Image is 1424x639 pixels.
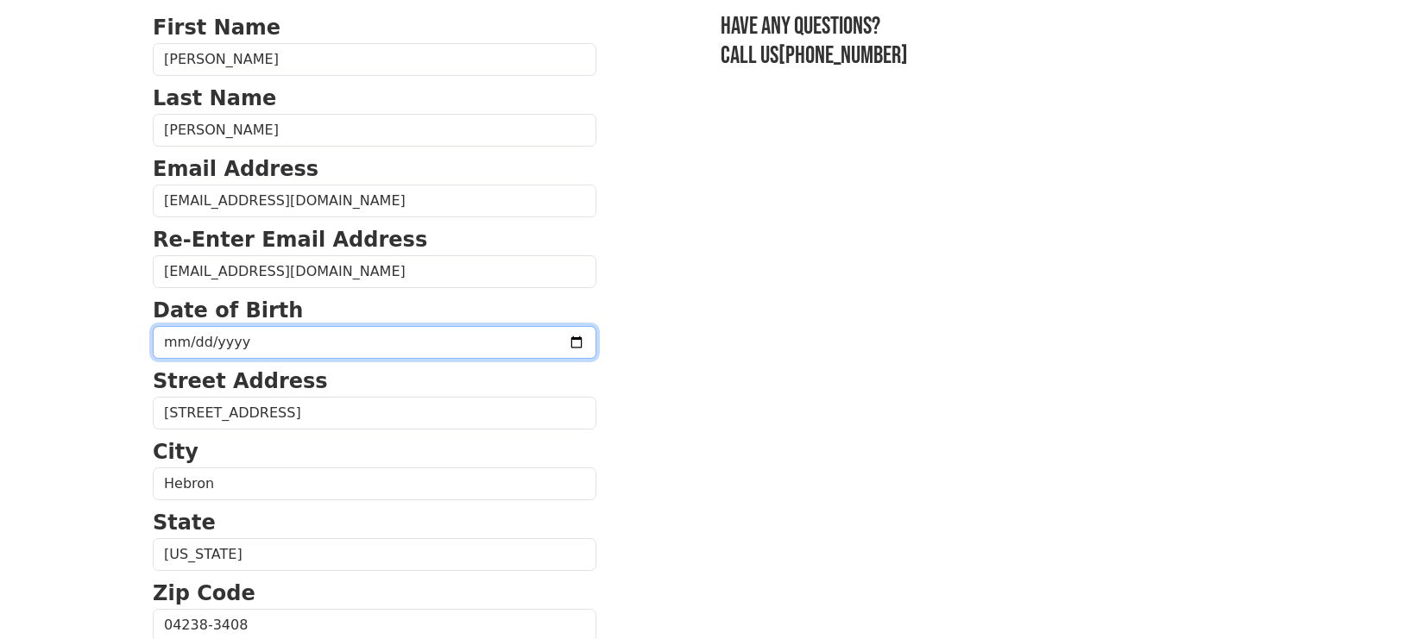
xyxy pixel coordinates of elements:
strong: Street Address [153,369,328,393]
input: Email Address [153,185,596,217]
strong: Zip Code [153,581,255,605]
input: Street Address [153,397,596,429]
input: City [153,467,596,500]
strong: Email Address [153,157,318,181]
a: [PHONE_NUMBER] [778,41,908,70]
strong: Re-Enter Email Address [153,228,427,252]
input: Last Name [153,114,596,147]
h3: Have any questions? [721,12,1271,41]
input: Re-Enter Email Address [153,255,596,288]
strong: State [153,511,216,535]
strong: First Name [153,16,280,40]
h3: Call us [721,41,1271,71]
strong: Last Name [153,86,276,110]
strong: Date of Birth [153,298,303,323]
strong: City [153,440,198,464]
input: First Name [153,43,596,76]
